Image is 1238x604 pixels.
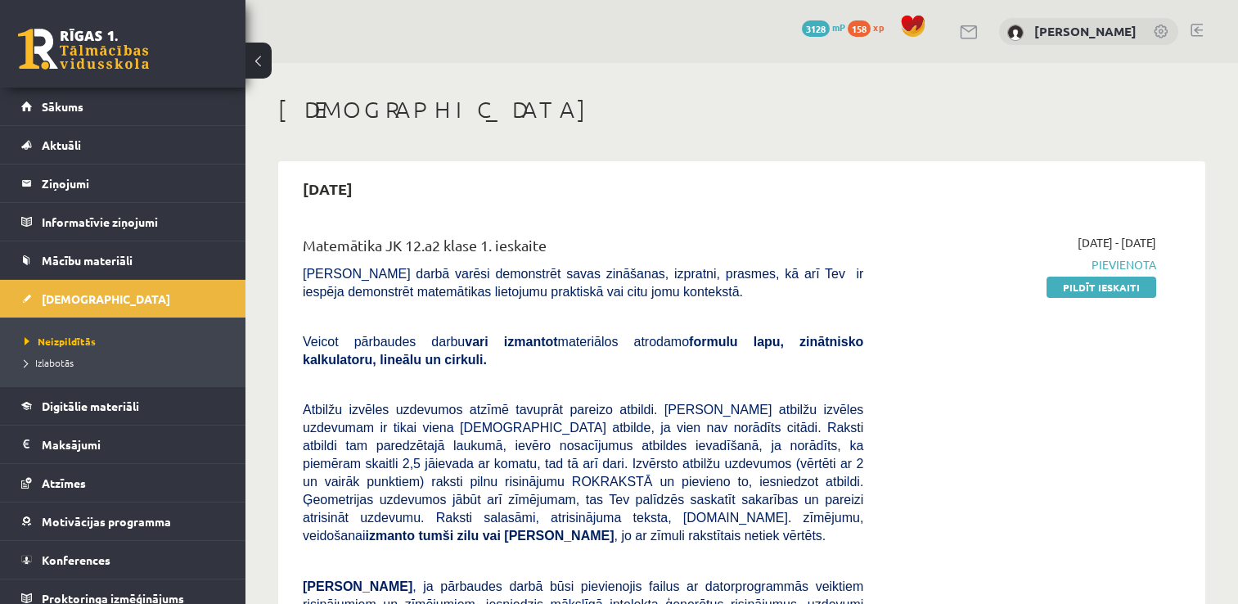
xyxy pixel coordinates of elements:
h2: [DATE] [286,169,369,208]
a: Rīgas 1. Tālmācības vidusskola [18,29,149,70]
span: [DEMOGRAPHIC_DATA] [42,291,170,306]
span: Atbilžu izvēles uzdevumos atzīmē tavuprāt pareizo atbildi. [PERSON_NAME] atbilžu izvēles uzdevuma... [303,403,863,543]
a: [DEMOGRAPHIC_DATA] [21,280,225,318]
h1: [DEMOGRAPHIC_DATA] [278,96,1205,124]
span: Sākums [42,99,83,114]
a: Mācību materiāli [21,241,225,279]
span: Pievienota [888,256,1156,273]
a: Konferences [21,541,225,579]
a: Atzīmes [21,464,225,502]
a: Sākums [21,88,225,125]
a: Informatīvie ziņojumi [21,203,225,241]
a: Neizpildītās [25,334,229,349]
a: Maksājumi [21,426,225,463]
span: [PERSON_NAME] darbā varēsi demonstrēt savas zināšanas, izpratni, prasmes, kā arī Tev ir iespēja d... [303,267,863,299]
a: 3128 mP [802,20,845,34]
a: Aktuāli [21,126,225,164]
span: Veicot pārbaudes darbu materiālos atrodamo [303,335,863,367]
b: vari izmantot [465,335,557,349]
span: 3128 [802,20,830,37]
a: Ziņojumi [21,165,225,202]
a: Pildīt ieskaiti [1047,277,1156,298]
a: Izlabotās [25,355,229,370]
span: Mācību materiāli [42,253,133,268]
span: Atzīmes [42,476,86,490]
span: Digitālie materiāli [42,399,139,413]
span: 158 [848,20,871,37]
span: Neizpildītās [25,335,96,348]
a: [PERSON_NAME] [1034,23,1137,39]
span: Izlabotās [25,356,74,369]
span: mP [832,20,845,34]
b: formulu lapu, zinātnisko kalkulatoru, lineālu un cirkuli. [303,335,863,367]
a: Digitālie materiāli [21,387,225,425]
span: Motivācijas programma [42,514,171,529]
b: tumši zilu vai [PERSON_NAME] [418,529,614,543]
legend: Maksājumi [42,426,225,463]
a: Motivācijas programma [21,503,225,540]
img: Paula Svilāne [1007,25,1024,41]
span: xp [873,20,884,34]
span: [DATE] - [DATE] [1078,234,1156,251]
legend: Ziņojumi [42,165,225,202]
legend: Informatīvie ziņojumi [42,203,225,241]
span: [PERSON_NAME] [303,579,412,593]
a: 158 xp [848,20,892,34]
span: Konferences [42,552,110,567]
span: Aktuāli [42,137,81,152]
b: izmanto [366,529,415,543]
div: Matemātika JK 12.a2 klase 1. ieskaite [303,234,863,264]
